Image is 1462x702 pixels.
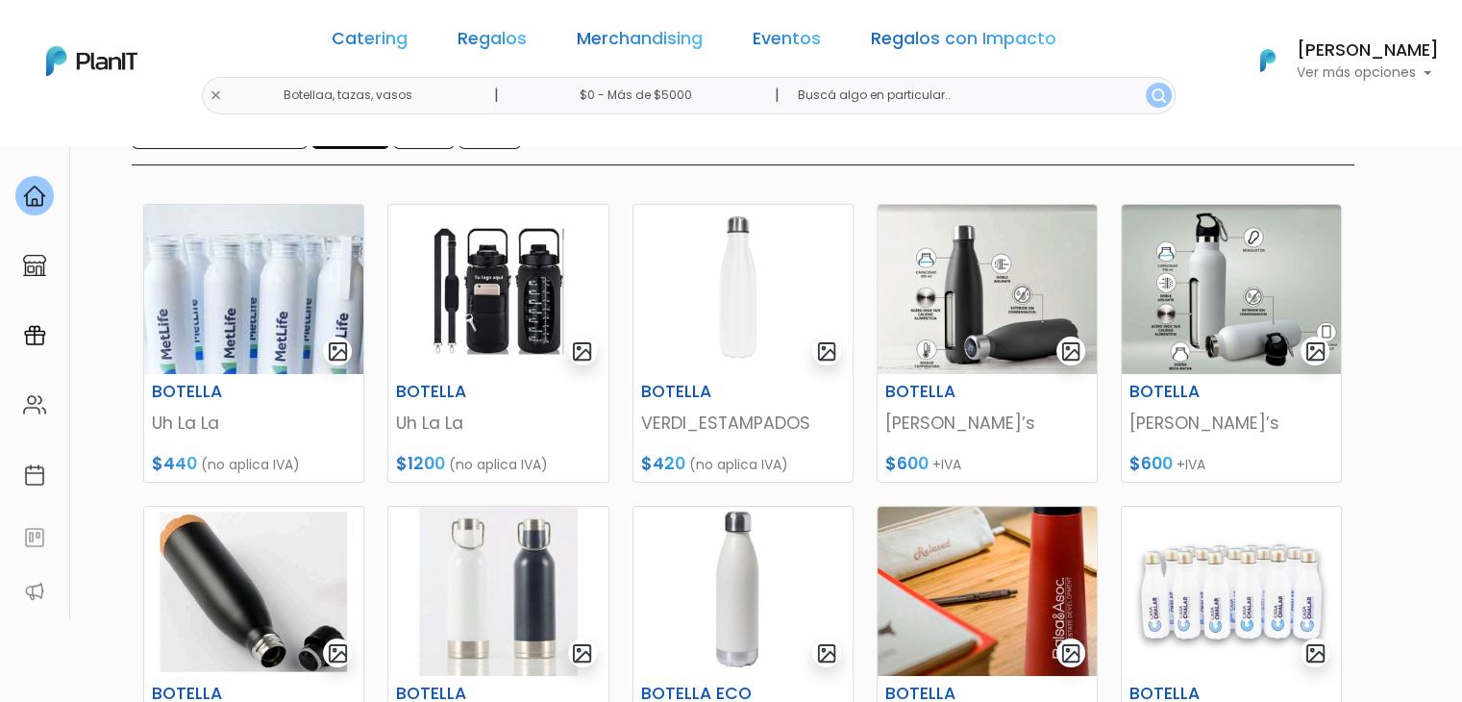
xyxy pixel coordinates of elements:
img: thumb_B1B696C4-3A7D-4016-989C-91F85E598621.jpeg [878,507,1097,676]
img: gallery-light [571,642,593,664]
p: | [493,84,498,107]
span: +IVA [932,455,961,474]
img: thumb_2000___2000-Photoroom__44_.png [1122,507,1341,676]
a: Merchandising [577,31,703,54]
img: thumb_D264411F-5AE8-4AD6-B760-A183F21ADAD3.jpeg [633,507,853,676]
a: gallery-light BOTELLA [PERSON_NAME]’s $600 +IVA [877,204,1098,483]
p: | [774,84,779,107]
span: $420 [641,452,685,475]
a: gallery-light BOTELLA [PERSON_NAME]’s $600 +IVA [1121,204,1342,483]
p: VERDI_ESTAMPADOS [641,411,845,436]
span: (no aplica IVA) [201,455,300,474]
img: partners-52edf745621dab592f3b2c58e3bca9d71375a7ef29c3b500c9f145b62cc070d4.svg [23,580,46,603]
img: marketplace-4ceaa7011d94191e9ded77b95e3339b90024bf715f7c57f8cf31f2d8c509eaba.svg [23,254,46,277]
img: thumb_WhatsApp_Image_2023-10-13_at_12.42.04.jpg [388,205,607,374]
h6: BOTELLA [1118,382,1270,402]
img: home-e721727adea9d79c4d83392d1f703f7f8bce08238fde08b1acbfd93340b81755.svg [23,185,46,208]
h6: BOTELLA [630,382,781,402]
p: Uh La La [396,411,600,436]
img: gallery-light [1060,642,1082,664]
img: gallery-light [1304,642,1326,664]
img: gallery-light [1060,340,1082,363]
img: search_button-432b6d5273f82d61273b3651a40e1bd1b912527efae98b1b7a1b2c0702e16a8d.svg [1152,88,1166,103]
a: gallery-light BOTELLA Uh La La $1200 (no aplica IVA) [387,204,608,483]
img: thumb_Captura_de_pantalla_2024-03-04_162839.jpg [388,507,607,676]
img: campaigns-02234683943229c281be62815700db0a1741e53638e28bf9629b52c665b00959.svg [23,324,46,347]
img: gallery-light [327,340,349,363]
h6: [PERSON_NAME] [1297,42,1439,60]
input: Buscá algo en particular.. [781,77,1175,114]
p: [PERSON_NAME]’s [885,411,1089,436]
h6: BOTELLA [874,382,1026,402]
img: gallery-light [816,340,838,363]
a: Regalos [458,31,527,54]
span: (no aplica IVA) [689,455,788,474]
span: +IVA [1177,455,1205,474]
p: [PERSON_NAME]’s [1129,411,1333,436]
a: gallery-light BOTELLA VERDI_ESTAMPADOS $420 (no aplica IVA) [632,204,854,483]
a: gallery-light BOTELLA Uh La La $440 (no aplica IVA) [143,204,364,483]
h6: BOTELLA [140,382,292,402]
img: calendar-87d922413cdce8b2cf7b7f5f62616a5cf9e4887200fb71536465627b3292af00.svg [23,464,46,487]
a: Eventos [753,31,821,54]
img: gallery-light [327,642,349,664]
span: $1200 [396,452,445,475]
img: gallery-light [571,340,593,363]
img: PlanIt Logo [46,46,137,76]
img: close-6986928ebcb1d6c9903e3b54e860dbc4d054630f23adef3a32610726dff6a82b.svg [210,89,222,102]
div: ¿Necesitás ayuda? [99,18,277,56]
p: Ver más opciones [1297,66,1439,80]
img: thumb_WhatsApp_Image_2023-10-16_at_16.10.27.jpg [633,205,853,374]
img: thumb_Captura_de_pantalla_2024-03-04_153843.jpg [144,507,363,676]
span: $600 [885,452,929,475]
span: $600 [1129,452,1173,475]
img: gallery-light [1304,340,1326,363]
h6: BOTELLA [384,382,536,402]
span: $440 [152,452,197,475]
img: thumb_Captura_de_pantalla_2024-03-01_171931.jpg [878,205,1097,374]
button: PlanIt Logo [PERSON_NAME] Ver más opciones [1235,36,1439,86]
img: feedback-78b5a0c8f98aac82b08bfc38622c3050aee476f2c9584af64705fc4e61158814.svg [23,526,46,549]
a: Regalos con Impacto [871,31,1056,54]
a: Catering [332,31,408,54]
img: thumb_PHOTO-2024-03-25-11-53-27.jpg [144,205,363,374]
img: gallery-light [816,642,838,664]
p: Uh La La [152,411,356,436]
span: (no aplica IVA) [449,455,548,474]
img: PlanIt Logo [1247,39,1289,82]
img: thumb_Captura_de_pantalla_2024-03-01_173654.jpg [1122,205,1341,374]
img: people-662611757002400ad9ed0e3c099ab2801c6687ba6c219adb57efc949bc21e19d.svg [23,393,46,416]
